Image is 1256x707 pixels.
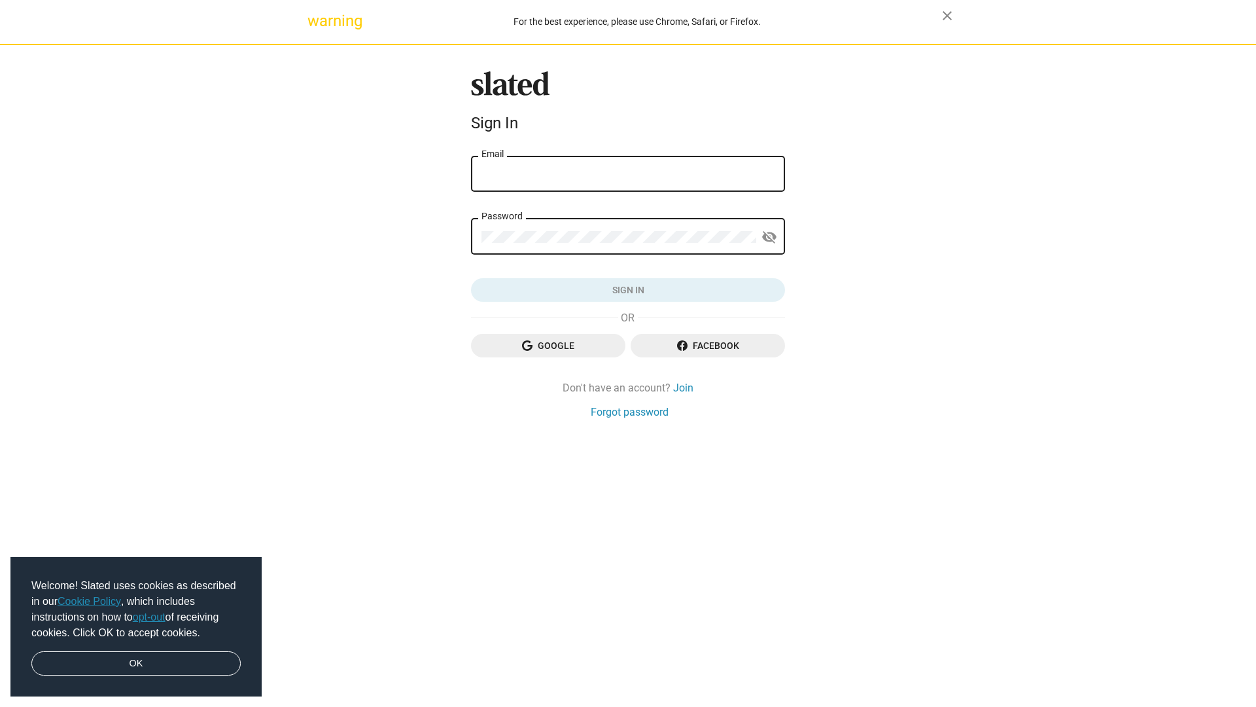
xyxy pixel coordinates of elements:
button: Google [471,334,625,357]
span: Welcome! Slated uses cookies as described in our , which includes instructions on how to of recei... [31,578,241,641]
button: Facebook [631,334,785,357]
button: Show password [756,225,782,251]
div: For the best experience, please use Chrome, Safari, or Firefox. [332,13,942,31]
a: Join [673,381,693,395]
a: opt-out [133,611,166,623]
div: Sign In [471,114,785,132]
mat-icon: close [939,8,955,24]
span: Facebook [641,334,775,357]
a: Forgot password [591,405,669,419]
div: cookieconsent [10,557,262,697]
mat-icon: visibility_off [761,227,777,247]
div: Don't have an account? [471,381,785,395]
a: dismiss cookie message [31,651,241,676]
mat-icon: warning [307,13,323,29]
a: Cookie Policy [58,596,121,607]
sl-branding: Sign In [471,71,785,138]
span: Google [481,334,615,357]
